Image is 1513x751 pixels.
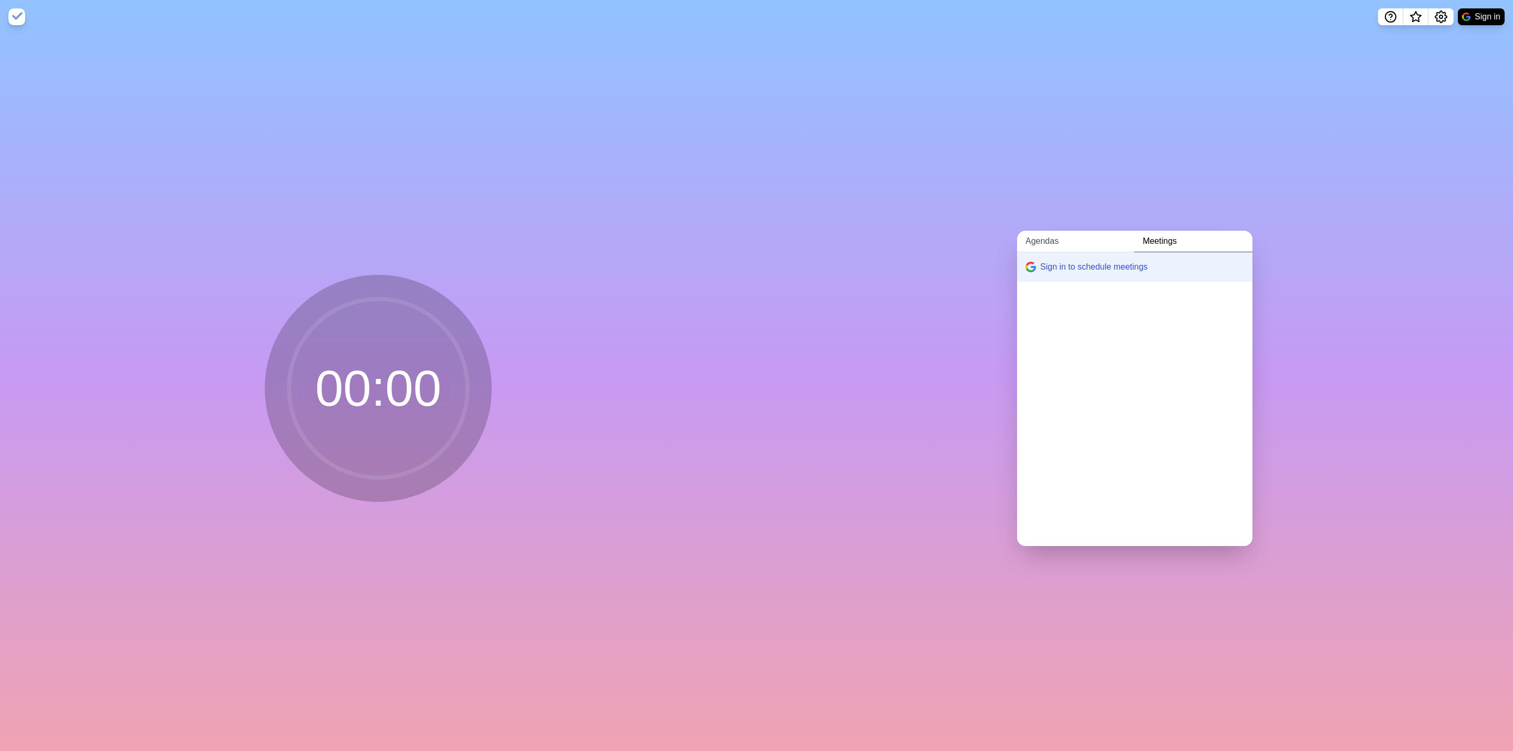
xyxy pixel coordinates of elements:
a: Agendas [1017,231,1134,252]
a: Meetings [1134,231,1252,252]
button: Help [1378,8,1403,25]
button: Sign in to schedule meetings [1017,252,1252,282]
button: What’s new [1403,8,1428,25]
img: google logo [1025,262,1036,272]
img: google logo [1462,13,1470,21]
img: timeblocks logo [8,8,25,25]
button: Settings [1428,8,1454,25]
button: Sign in [1458,8,1505,25]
